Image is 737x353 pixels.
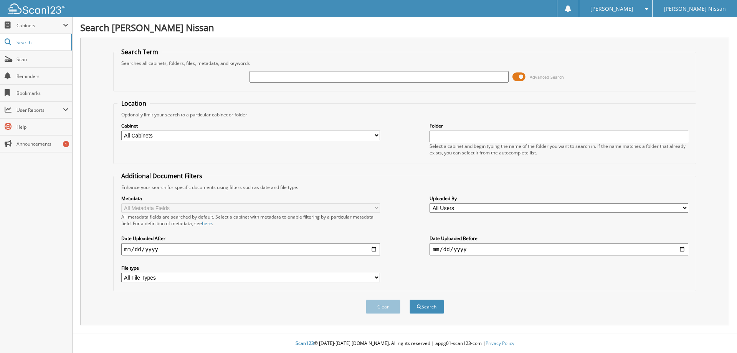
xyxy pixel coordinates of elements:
label: Folder [430,123,688,129]
span: Help [17,124,68,130]
label: Metadata [121,195,380,202]
span: Bookmarks [17,90,68,96]
span: Announcements [17,141,68,147]
label: Date Uploaded After [121,235,380,242]
h1: Search [PERSON_NAME] Nissan [80,21,729,34]
label: Cabinet [121,123,380,129]
span: [PERSON_NAME] [590,7,633,11]
div: Optionally limit your search to a particular cabinet or folder [117,111,692,118]
legend: Additional Document Filters [117,172,206,180]
legend: Location [117,99,150,108]
iframe: Chat Widget [699,316,737,353]
label: Date Uploaded Before [430,235,688,242]
img: scan123-logo-white.svg [8,3,65,14]
a: Privacy Policy [486,340,514,346]
span: Cabinets [17,22,63,29]
span: Scan [17,56,68,63]
div: 1 [63,141,69,147]
span: Advanced Search [530,74,564,80]
div: © [DATE]-[DATE] [DOMAIN_NAME]. All rights reserved | appg01-scan123-com | [73,334,737,353]
input: start [121,243,380,255]
a: here [202,220,212,227]
div: Searches all cabinets, folders, files, metadata, and keywords [117,60,692,66]
div: Enhance your search for specific documents using filters such as date and file type. [117,184,692,191]
legend: Search Term [117,48,162,56]
span: Scan123 [296,340,314,346]
input: end [430,243,688,255]
div: All metadata fields are searched by default. Select a cabinet with metadata to enable filtering b... [121,214,380,227]
label: Uploaded By [430,195,688,202]
button: Clear [366,300,400,314]
button: Search [410,300,444,314]
span: Search [17,39,67,46]
span: Reminders [17,73,68,80]
label: File type [121,265,380,271]
span: User Reports [17,107,63,113]
span: [PERSON_NAME] Nissan [664,7,726,11]
div: Select a cabinet and begin typing the name of the folder you want to search in. If the name match... [430,143,688,156]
